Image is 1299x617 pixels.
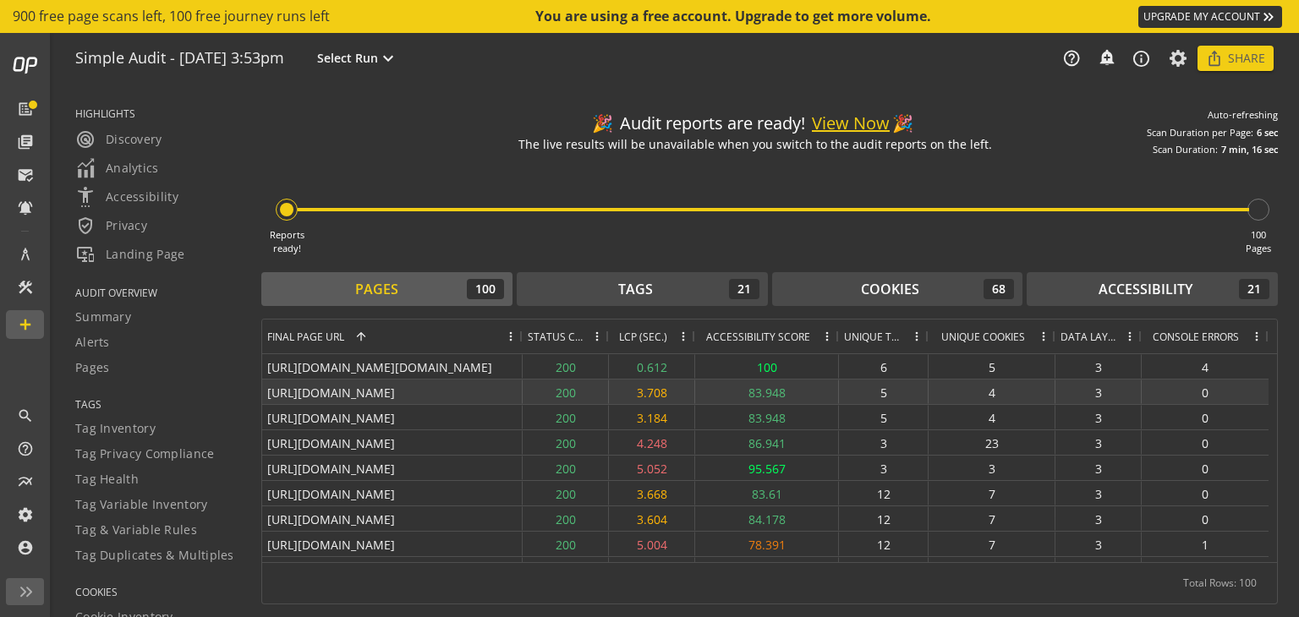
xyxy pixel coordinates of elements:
[1142,379,1269,404] div: 0
[929,354,1055,379] div: 5
[619,330,667,344] span: LCP (SEC.)
[1062,49,1081,68] mat-icon: help_outline
[1055,379,1142,404] div: 3
[523,557,609,582] div: 200
[861,280,919,299] div: Cookies
[1239,279,1269,299] div: 21
[1055,481,1142,505] div: 3
[523,379,609,404] div: 200
[75,216,96,236] mat-icon: verified_user
[75,585,240,599] span: COOKIES
[609,557,695,582] div: 5.424
[17,134,34,150] mat-icon: library_books
[75,286,240,300] span: AUDIT OVERVIEW
[695,379,839,404] div: 83.948
[262,456,523,480] div: [URL][DOMAIN_NAME]
[929,557,1055,582] div: 7
[17,101,34,117] mat-icon: list_alt
[1055,405,1142,429] div: 3
[75,359,110,376] span: Pages
[1061,330,1118,344] span: Data Layers
[262,481,523,505] div: [URL][DOMAIN_NAME]
[609,430,695,455] div: 4.248
[1098,48,1115,65] mat-icon: add_alert
[609,481,695,505] div: 3.668
[1055,354,1142,379] div: 3
[523,481,609,505] div: 200
[517,272,768,306] button: Tags21
[355,280,398,299] div: Pages
[17,316,34,333] mat-icon: add
[262,506,523,531] div: [URL][DOMAIN_NAME]
[839,430,929,455] div: 3
[1142,456,1269,480] div: 0
[523,405,609,429] div: 200
[609,379,695,404] div: 3.708
[695,456,839,480] div: 95.567
[75,521,197,538] span: Tag & Variable Rules
[1132,49,1151,68] mat-icon: info_outline
[1183,563,1257,603] div: Total Rows: 100
[706,330,810,344] span: Accessibility Score
[267,330,344,344] span: Final Page URL
[1142,354,1269,379] div: 4
[1228,43,1265,74] span: Share
[929,430,1055,455] div: 23
[609,354,695,379] div: 0.612
[839,506,929,531] div: 12
[17,473,34,490] mat-icon: multiline_chart
[592,112,918,136] div: Audit reports are ready!
[262,354,523,379] div: [URL][DOMAIN_NAME][DOMAIN_NAME]
[1147,126,1253,139] div: Scan Duration per Page:
[1142,557,1269,582] div: 1
[844,330,905,344] span: Unique Tags
[839,405,929,429] div: 5
[609,456,695,480] div: 5.052
[75,244,185,265] span: Landing Page
[75,496,208,513] span: Tag Variable Inventory
[1055,557,1142,582] div: 3
[1142,506,1269,531] div: 0
[1208,108,1278,122] div: Auto-refreshing
[75,106,240,121] span: HIGHLIGHTS
[261,272,512,306] button: Pages100
[262,379,523,404] div: [URL][DOMAIN_NAME]
[929,532,1055,556] div: 7
[812,112,890,136] button: View Now
[618,280,653,299] div: Tags
[1055,532,1142,556] div: 3
[1027,272,1278,306] button: Accessibility21
[75,129,96,150] mat-icon: radar
[1142,430,1269,455] div: 0
[75,471,139,488] span: Tag Health
[929,481,1055,505] div: 7
[75,445,215,462] span: Tag Privacy Compliance
[1246,228,1271,254] div: 100 Pages
[262,532,523,556] div: [URL][DOMAIN_NAME]
[1260,8,1277,25] mat-icon: keyboard_double_arrow_right
[535,7,933,26] div: You are using a free account. Upgrade to get more volume.
[1206,50,1223,67] mat-icon: ios_share
[262,405,523,429] div: [URL][DOMAIN_NAME]
[1055,506,1142,531] div: 3
[75,244,96,265] mat-icon: important_devices
[695,532,839,556] div: 78.391
[17,440,34,457] mat-icon: help_outline
[17,407,34,424] mat-icon: search
[1138,6,1282,28] a: UPGRADE MY ACCOUNT
[1142,481,1269,505] div: 0
[75,397,240,412] span: TAGS
[1153,330,1239,344] span: Console Errors
[75,547,234,564] span: Tag Duplicates & Multiples
[1153,143,1218,156] div: Scan Duration:
[609,405,695,429] div: 3.184
[17,279,34,296] mat-icon: construction
[523,354,609,379] div: 200
[518,136,992,153] div: The live results will be unavailable when you switch to the audit reports on the left.
[75,216,147,236] span: Privacy
[523,430,609,455] div: 200
[17,506,34,523] mat-icon: settings
[467,279,504,299] div: 100
[929,456,1055,480] div: 3
[1198,46,1274,71] button: Share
